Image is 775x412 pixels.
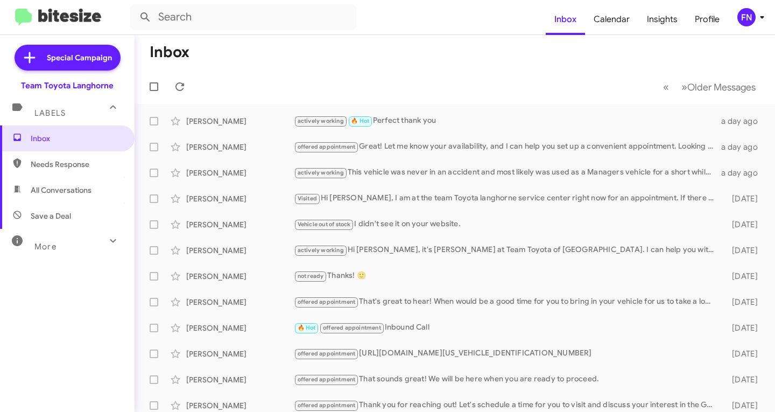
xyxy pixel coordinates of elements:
[186,167,294,178] div: [PERSON_NAME]
[294,270,720,282] div: Thanks! 🙂
[585,4,638,35] a: Calendar
[34,242,57,252] span: More
[186,348,294,359] div: [PERSON_NAME]
[720,374,766,385] div: [DATE]
[31,133,122,144] span: Inbox
[186,271,294,282] div: [PERSON_NAME]
[186,116,294,127] div: [PERSON_NAME]
[294,347,720,360] div: [URL][DOMAIN_NAME][US_VEHICLE_IDENTIFICATION_NUMBER]
[294,192,720,205] div: Hi [PERSON_NAME], I am at the team Toyota langhorne service center right now for an appointment. ...
[150,44,189,61] h1: Inbox
[657,76,762,98] nav: Page navigation example
[34,108,66,118] span: Labels
[298,247,344,254] span: actively working
[47,52,112,63] span: Special Campaign
[21,80,114,91] div: Team Toyota Langhorne
[298,221,351,228] span: Vehicle out of stock
[298,376,356,383] span: offered appointment
[186,400,294,411] div: [PERSON_NAME]
[728,8,763,26] button: FN
[351,117,369,124] span: 🔥 Hot
[298,324,316,331] span: 🔥 Hot
[186,323,294,333] div: [PERSON_NAME]
[186,374,294,385] div: [PERSON_NAME]
[31,159,122,170] span: Needs Response
[298,298,356,305] span: offered appointment
[720,167,766,178] div: a day ago
[186,297,294,308] div: [PERSON_NAME]
[294,115,720,127] div: Perfect thank you
[720,271,766,282] div: [DATE]
[294,218,720,231] div: I didn't see it on your website.
[294,244,720,256] div: Hi [PERSON_NAME], it's [PERSON_NAME] at Team Toyota of [GEOGRAPHIC_DATA]. I can help you with you...
[686,4,728,35] a: Profile
[31,211,71,221] span: Save a Deal
[294,166,720,179] div: This vehicle was never in an accident and most likely was used as a Managers vehicle for a short ...
[663,80,669,94] span: «
[720,193,766,204] div: [DATE]
[323,324,381,331] span: offered appointment
[720,245,766,256] div: [DATE]
[186,245,294,256] div: [PERSON_NAME]
[186,142,294,152] div: [PERSON_NAME]
[657,76,675,98] button: Previous
[720,297,766,308] div: [DATE]
[720,116,766,127] div: a day ago
[31,185,91,195] span: All Conversations
[681,80,687,94] span: »
[298,143,356,150] span: offered appointment
[638,4,686,35] a: Insights
[298,273,324,280] span: not ready
[720,142,766,152] div: a day ago
[294,141,720,153] div: Great! Let me know your availability, and I can help you set up a convenient appointment. Looking...
[720,348,766,359] div: [DATE]
[186,219,294,230] div: [PERSON_NAME]
[298,117,344,124] span: actively working
[294,296,720,308] div: That's great to hear! When would be a good time for you to bring in your vehicle for us to take a...
[298,350,356,357] span: offered appointment
[294,322,720,334] div: Inbound Call
[546,4,585,35] a: Inbox
[737,8,756,26] div: FN
[186,193,294,204] div: [PERSON_NAME]
[298,402,356,409] span: offered appointment
[294,373,720,386] div: That sounds great! We will be here when you are ready to proceed.
[720,219,766,230] div: [DATE]
[720,323,766,333] div: [DATE]
[294,399,720,411] div: Thank you for reaching out! Let's schedule a time for you to visit and discuss your interest in t...
[687,81,756,93] span: Older Messages
[298,195,317,202] span: Visited
[15,45,121,71] a: Special Campaign
[720,400,766,411] div: [DATE]
[675,76,762,98] button: Next
[130,4,356,30] input: Search
[298,169,344,176] span: actively working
